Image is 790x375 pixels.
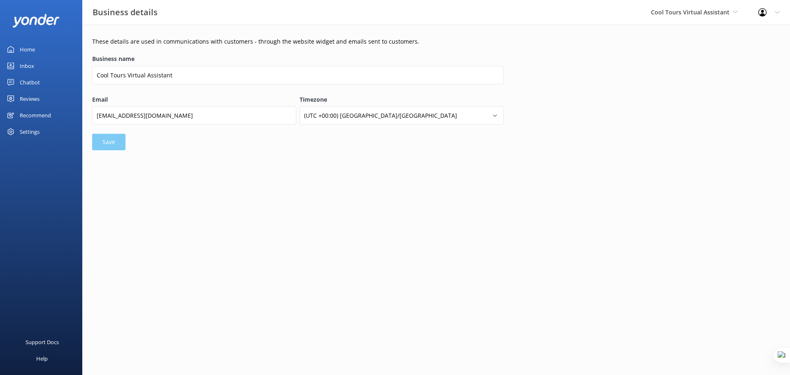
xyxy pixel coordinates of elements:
[300,95,504,104] label: Timezone
[26,334,59,350] div: Support Docs
[20,74,40,91] div: Chatbot
[36,350,48,367] div: Help
[92,37,504,46] p: These details are used in communications with customers - through the website widget and emails s...
[651,8,730,16] span: Cool Tours Virtual Assistant
[92,54,504,63] label: Business name
[20,107,51,123] div: Recommend
[20,41,35,58] div: Home
[12,14,60,28] img: yonder-white-logo.png
[20,58,34,74] div: Inbox
[20,123,39,140] div: Settings
[92,95,296,104] label: Email
[93,6,158,19] h3: Business details
[20,91,39,107] div: Reviews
